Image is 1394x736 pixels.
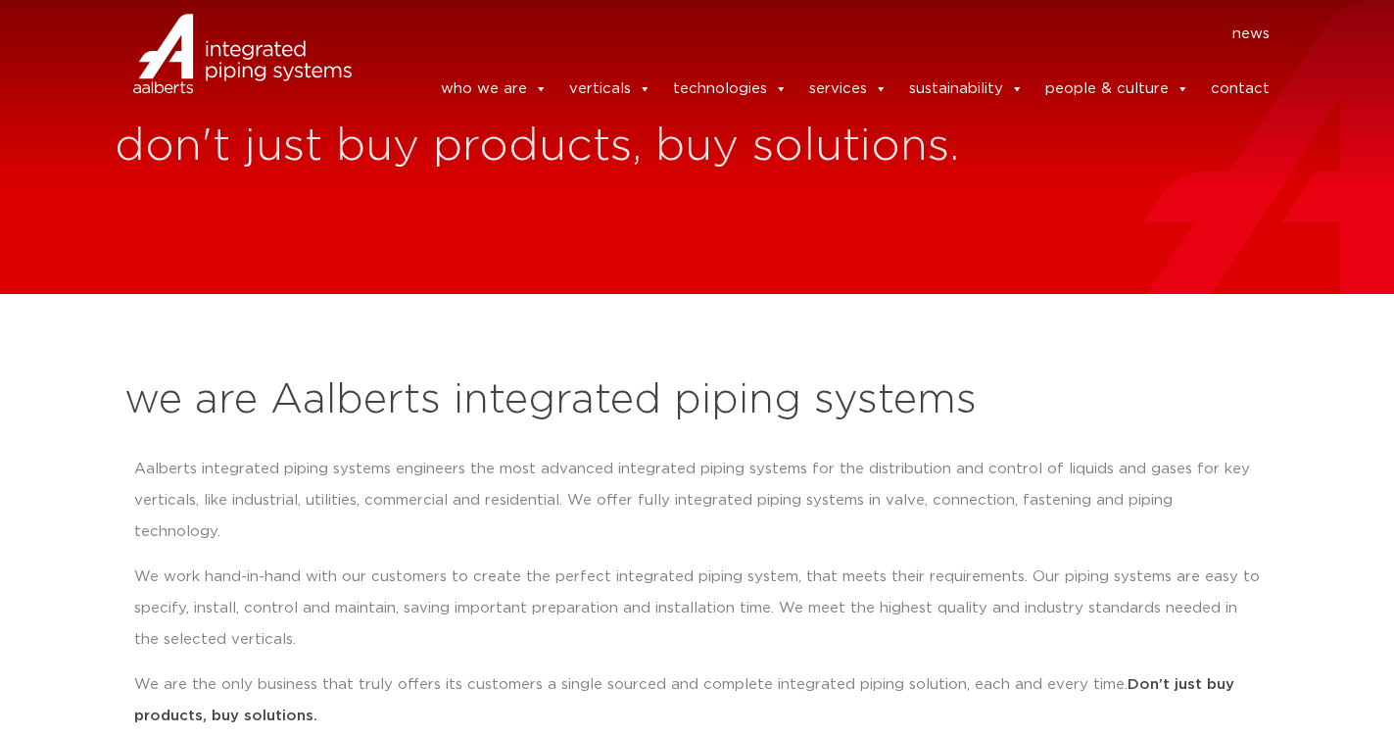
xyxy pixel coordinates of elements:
a: technologies [673,70,788,109]
a: people & culture [1045,70,1189,109]
a: services [809,70,888,109]
p: We work hand-in-hand with our customers to create the perfect integrated piping system, that meet... [134,562,1261,656]
p: We are the only business that truly offers its customers a single sourced and complete integrated... [134,669,1261,732]
a: contact [1211,70,1270,109]
h2: we are Aalberts integrated piping systems [124,377,1271,424]
a: news [1232,19,1270,50]
a: verticals [569,70,651,109]
a: who we are [441,70,548,109]
nav: Menu [381,19,1271,50]
p: Aalberts integrated piping systems engineers the most advanced integrated piping systems for the ... [134,454,1261,548]
a: sustainability [909,70,1024,109]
